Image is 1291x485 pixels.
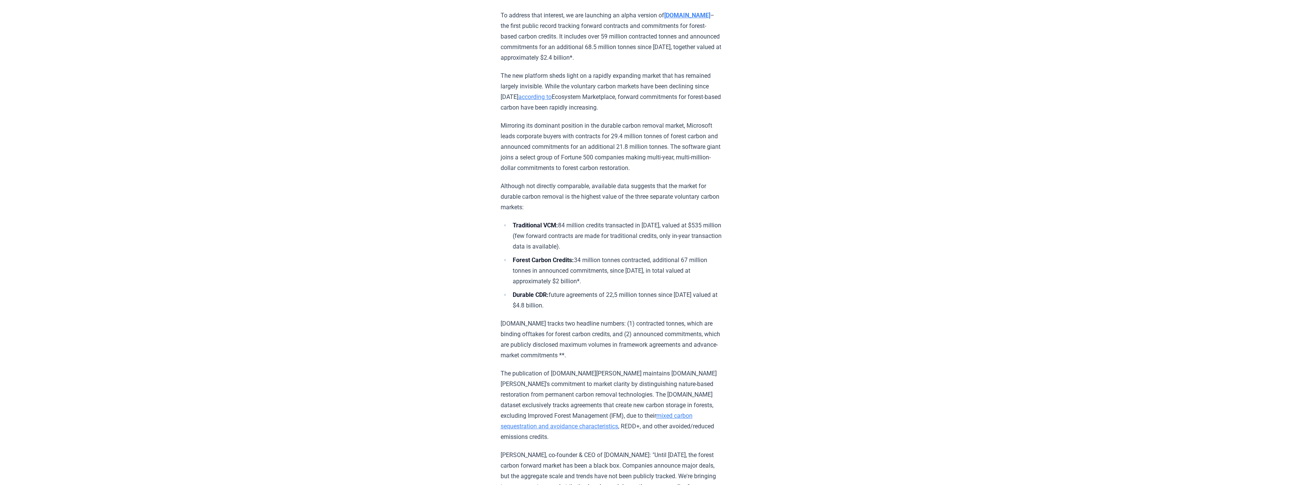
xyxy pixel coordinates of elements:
[513,222,558,229] strong: Traditional VCM:
[510,255,722,287] li: 34 million tonnes contracted, additional 67 million tonnes in announced commitments, since [DATE]...
[510,290,722,311] li: future agreements of 22,5 million tonnes since [DATE] valued at $4.8 billion.
[501,368,722,442] p: The publication of [DOMAIN_NAME][PERSON_NAME] maintains [DOMAIN_NAME][PERSON_NAME]'s commitment t...
[501,71,722,113] p: The new platform sheds light on a rapidly expanding market that has remained largely invisible. W...
[501,10,722,63] p: To address that interest, we are launching an alpha version of –the first public record tracking ...
[501,412,693,430] a: mixed carbon sequestration and avoidance characteristics
[513,291,549,298] strong: Durable CDR:
[510,220,722,252] li: 84 million credits transacted in [DATE], valued at $535 million (few forward contracts are made f...
[501,318,722,361] p: [DOMAIN_NAME] tracks two headline numbers: (1) contracted tonnes, which are binding offtakes for ...
[501,181,722,213] p: Although not directly comparable, available data suggests that the market for durable carbon remo...
[664,12,710,19] a: [DOMAIN_NAME]
[501,120,722,173] p: Mirroring its dominant position in the durable carbon removal market, Microsoft leads corporate b...
[518,93,552,100] a: according to
[513,256,574,264] strong: Forest Carbon Credits:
